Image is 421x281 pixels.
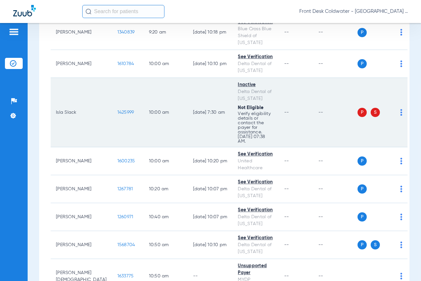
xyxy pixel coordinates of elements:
div: See Verification [238,179,274,186]
td: 10:00 AM [144,78,188,147]
img: x.svg [385,214,392,220]
img: group-dot-blue.svg [400,242,402,248]
span: Front Desk Coldwater - [GEOGRAPHIC_DATA] | My Community Dental Centers [299,8,408,15]
td: [DATE] 10:18 PM [188,15,233,50]
img: x.svg [385,242,392,248]
img: x.svg [385,186,392,192]
span: -- [284,274,289,278]
span: -- [284,243,289,247]
td: -- [313,50,358,78]
img: x.svg [385,158,392,164]
td: [DATE] 10:20 PM [188,147,233,175]
span: 1260971 [117,215,134,219]
span: P [358,240,367,249]
div: Delta Dental of [US_STATE] [238,242,274,255]
td: [DATE] 10:07 PM [188,175,233,203]
span: S [371,240,380,249]
div: Delta Dental of [US_STATE] [238,88,274,102]
div: See Verification [238,54,274,60]
span: -- [284,187,289,191]
span: -- [284,30,289,35]
div: United Healthcare [238,158,274,172]
td: -- [313,175,358,203]
td: [DATE] 10:07 PM [188,203,233,231]
img: Zuub Logo [13,5,36,16]
div: Unsupported Payer [238,263,274,276]
span: 1600235 [117,159,135,163]
img: x.svg [385,109,392,116]
img: group-dot-blue.svg [400,158,402,164]
div: Blue Cross Blue Shield of [US_STATE] [238,26,274,46]
td: -- [313,78,358,147]
img: group-dot-blue.svg [400,109,402,116]
td: 10:50 AM [144,231,188,259]
td: 10:00 AM [144,50,188,78]
span: 1568704 [117,243,135,247]
td: [PERSON_NAME] [51,147,112,175]
span: 1425999 [117,110,134,115]
span: 1340839 [117,30,135,35]
img: group-dot-blue.svg [400,60,402,67]
td: [PERSON_NAME] [51,175,112,203]
div: Delta Dental of [US_STATE] [238,60,274,74]
span: -- [284,159,289,163]
span: P [358,28,367,37]
p: Verify eligibility details or contact the payer for assistance. [DATE] 07:38 AM. [238,111,274,144]
td: Isla Slack [51,78,112,147]
img: hamburger-icon [9,28,19,36]
td: [PERSON_NAME] [51,50,112,78]
td: 10:00 AM [144,147,188,175]
img: group-dot-blue.svg [400,29,402,35]
td: [DATE] 10:10 PM [188,231,233,259]
span: P [358,184,367,194]
span: -- [284,61,289,66]
div: See Verification [238,207,274,214]
span: 1267781 [117,187,133,191]
td: -- [313,15,358,50]
span: Not Eligible [238,105,263,110]
span: -- [284,110,289,115]
div: Delta Dental of [US_STATE] [238,186,274,199]
img: x.svg [385,273,392,279]
img: group-dot-blue.svg [400,186,402,192]
iframe: Chat Widget [388,249,421,281]
img: Search Icon [86,9,91,14]
td: -- [313,231,358,259]
span: P [358,156,367,166]
span: P [358,212,367,222]
img: group-dot-blue.svg [400,214,402,220]
div: Delta Dental of [US_STATE] [238,214,274,227]
td: 9:20 AM [144,15,188,50]
div: See Verification [238,235,274,242]
span: -- [284,215,289,219]
td: [PERSON_NAME] [51,231,112,259]
input: Search for patients [82,5,164,18]
span: 1633775 [117,274,134,278]
td: [PERSON_NAME] [51,203,112,231]
td: [PERSON_NAME] [51,15,112,50]
span: 1610784 [117,61,134,66]
td: 10:20 AM [144,175,188,203]
span: P [358,108,367,117]
td: [DATE] 10:10 PM [188,50,233,78]
span: P [358,59,367,68]
div: See Verification [238,151,274,158]
td: 10:40 AM [144,203,188,231]
td: -- [313,147,358,175]
img: x.svg [385,60,392,67]
td: -- [313,203,358,231]
div: Inactive [238,82,274,88]
img: x.svg [385,29,392,35]
td: [DATE] 7:30 AM [188,78,233,147]
span: S [371,108,380,117]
